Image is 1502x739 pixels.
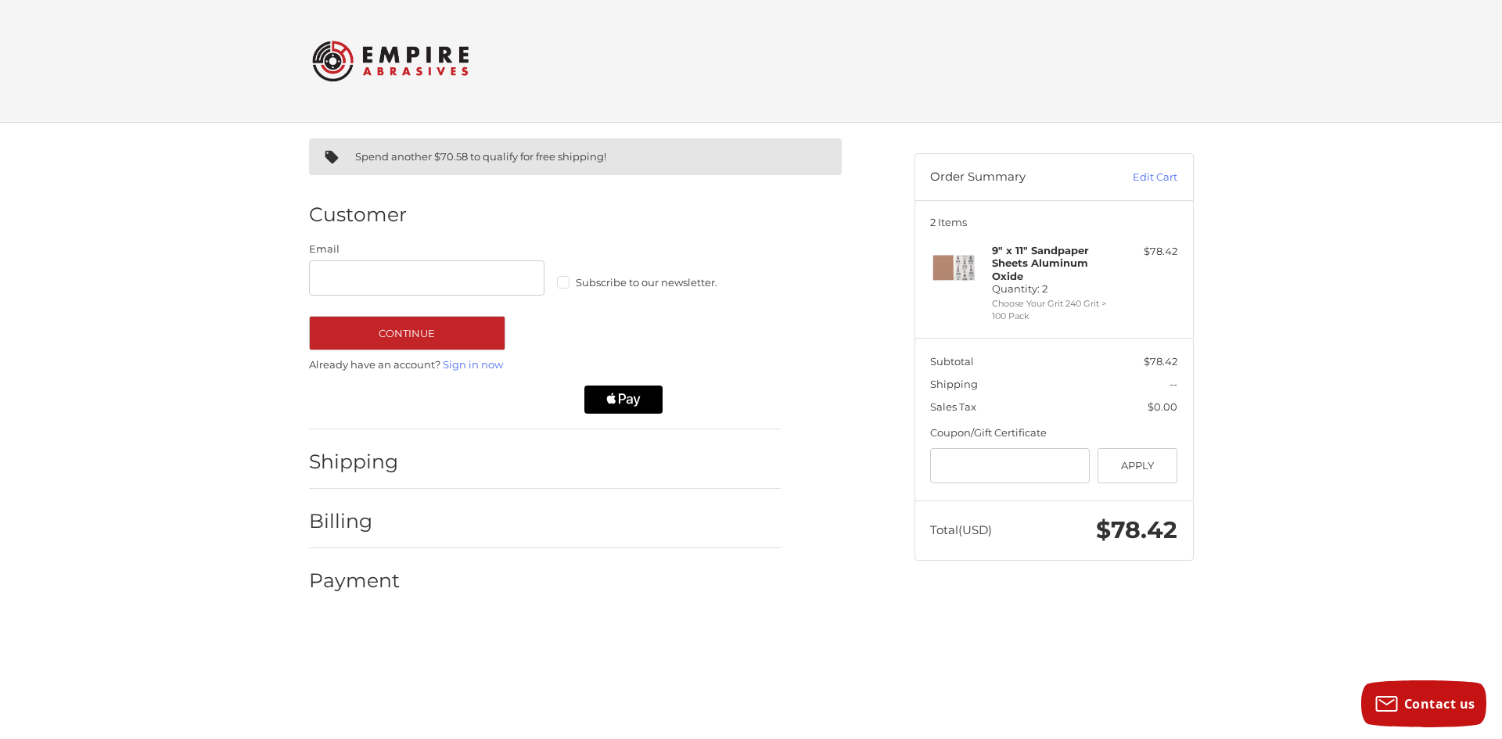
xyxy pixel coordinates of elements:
iframe: PayPal-paylater [444,386,570,414]
span: Subtotal [930,355,974,368]
span: Contact us [1404,695,1475,712]
span: $0.00 [1148,400,1177,413]
h4: Quantity: 2 [992,244,1112,295]
label: Email [309,242,545,257]
span: Total (USD) [930,522,992,537]
h2: Customer [309,203,407,227]
div: $78.42 [1116,244,1177,260]
li: Choose Your Grit 240 Grit > 100 Pack [992,297,1112,323]
button: Contact us [1361,680,1486,727]
strong: 9" x 11" Sandpaper Sheets Aluminum Oxide [992,244,1089,282]
span: $78.42 [1144,355,1177,368]
h2: Shipping [309,450,401,474]
a: Edit Cart [1098,170,1177,185]
div: Coupon/Gift Certificate [930,425,1177,441]
span: Shipping [930,378,978,390]
button: Apply [1098,448,1178,483]
button: Continue [309,316,505,350]
span: Sales Tax [930,400,976,413]
span: Subscribe to our newsletter. [576,276,717,289]
h3: 2 Items [930,216,1177,228]
p: Already have an account? [309,357,781,373]
h3: Order Summary [930,170,1098,185]
img: Empire Abrasives [312,30,469,91]
h2: Payment [309,569,401,593]
a: Sign in now [443,358,503,371]
span: Spend another $70.58 to qualify for free shipping! [355,150,606,163]
span: -- [1170,378,1177,390]
span: $78.42 [1096,515,1177,544]
h2: Billing [309,509,401,533]
input: Gift Certificate or Coupon Code [930,448,1090,483]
